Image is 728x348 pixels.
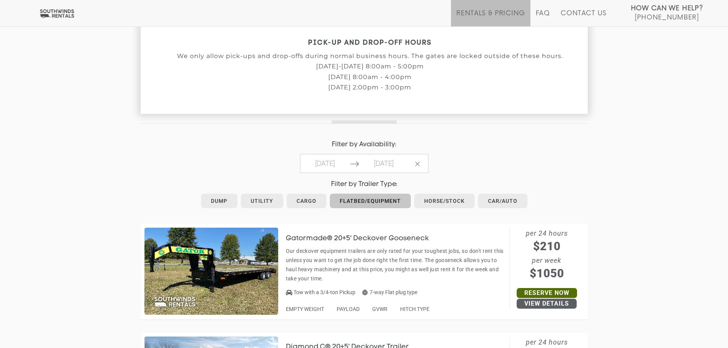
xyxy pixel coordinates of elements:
span: HITCH TYPE [400,306,430,312]
a: Reserve Now [517,288,577,298]
img: SW012 - Gatormade 20+5' Deckover Gooseneck [144,228,278,315]
p: [DATE] 2:00pm - 3:00pm [141,84,599,91]
a: Flatbed/Equipment [330,194,411,208]
a: Utility [241,194,283,208]
a: Car/Auto [478,194,527,208]
span: 7-way Flat plug type [362,289,417,295]
a: How Can We Help? [PHONE_NUMBER] [631,4,703,21]
span: GVWR [372,306,388,312]
span: EMPTY WEIGHT [286,306,324,312]
h4: Filter by Availability: [141,141,588,148]
a: View Details [517,299,577,309]
a: Gatormade® 20+5' Deckover Gooseneck [286,235,440,241]
p: [DATE] 8:00am - 4:00pm [141,74,599,81]
span: Tow with a 3/4-ton Pickup [293,289,355,295]
p: Our deckover equipment trailers are only rated for your toughest jobs, so don't rent this unless ... [286,246,506,283]
strong: PICK-UP AND DROP-OFF HOURS [308,40,432,46]
p: [DATE]-[DATE] 8:00am - 5:00pm [141,63,599,70]
a: Rentals & Pricing [456,10,525,26]
span: per 24 hours per week [510,228,584,282]
a: Horse/Stock [414,194,475,208]
span: [PHONE_NUMBER] [635,14,699,21]
h4: Filter by Trailer Type: [141,181,588,188]
a: Contact Us [561,10,606,26]
h3: Gatormade® 20+5' Deckover Gooseneck [286,235,440,243]
p: We only allow pick-ups and drop-offs during normal business hours. The gates are locked outside o... [141,53,599,60]
strong: How Can We Help? [631,5,703,12]
img: Southwinds Rentals Logo [38,9,76,18]
span: PAYLOAD [337,306,360,312]
a: Cargo [287,194,326,208]
span: $210 [510,238,584,255]
a: FAQ [536,10,550,26]
a: Dump [201,194,237,208]
span: $1050 [510,265,584,282]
